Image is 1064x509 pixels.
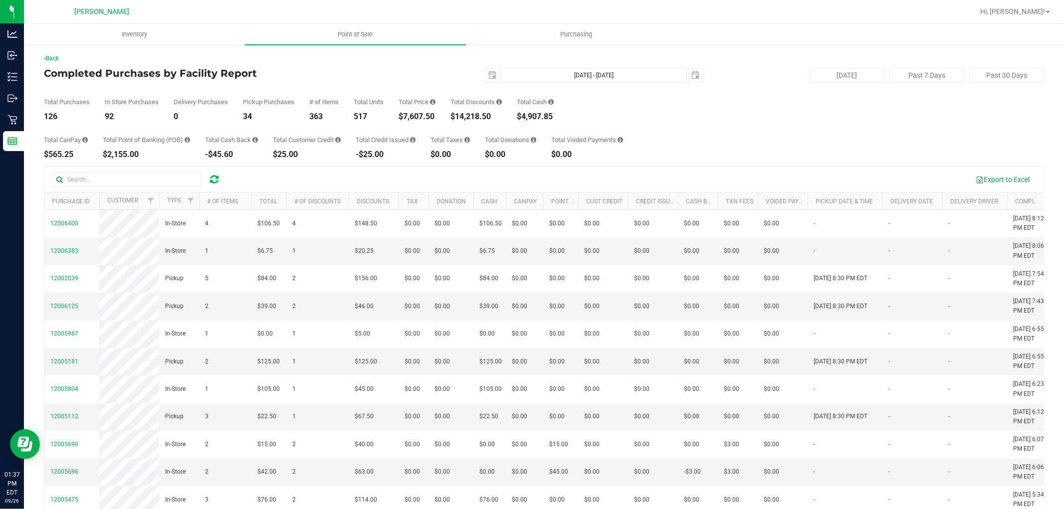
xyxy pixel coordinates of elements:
span: $0.00 [584,329,600,339]
span: $76.00 [257,495,276,505]
div: -$45.60 [205,151,258,159]
span: - [888,329,890,339]
span: $0.00 [512,467,527,477]
h4: Completed Purchases by Facility Report [44,68,377,79]
span: $3.00 [724,440,739,449]
div: # of Items [309,99,339,105]
span: 12006383 [50,247,78,254]
span: $5.00 [355,329,370,339]
div: -$25.00 [356,151,416,159]
span: $0.00 [405,302,420,311]
a: # of Items [207,198,238,205]
span: In-Store [165,384,186,394]
span: $0.00 [512,274,527,283]
span: $0.00 [434,357,450,366]
a: Customer [107,197,138,204]
span: $0.00 [764,357,779,366]
p: 01:37 PM EDT [4,470,19,497]
inline-svg: Analytics [7,29,17,39]
div: $7,607.50 [399,113,435,121]
span: - [814,384,815,394]
span: [DATE] 7:43 PM EDT [1013,297,1051,316]
span: $0.00 [405,274,420,283]
span: $106.50 [257,219,280,228]
span: $114.00 [355,495,377,505]
span: $125.00 [257,357,280,366]
span: - [888,219,890,228]
span: $0.00 [549,302,565,311]
span: $0.00 [584,219,600,228]
span: $0.00 [684,412,699,421]
span: $0.00 [634,412,649,421]
span: $39.00 [257,302,276,311]
span: [DATE] 6:12 PM EDT [1013,407,1051,426]
span: $0.00 [724,357,739,366]
inline-svg: Retail [7,115,17,125]
span: 1 [292,384,296,394]
span: $0.00 [684,274,699,283]
input: Search... [52,172,202,187]
span: $0.00 [584,357,600,366]
i: Sum of all voided payment transaction amounts, excluding tips and transaction fees, for all purch... [618,137,623,143]
span: $40.00 [355,440,374,449]
div: 92 [105,113,159,121]
i: Sum of the total prices of all purchases in the date range. [430,99,435,105]
span: 2 [205,302,209,311]
span: - [948,384,950,394]
span: $0.00 [764,302,779,311]
span: $0.00 [405,329,420,339]
span: - [948,467,950,477]
span: 12005181 [50,358,78,365]
span: $0.00 [434,219,450,228]
span: $84.00 [257,274,276,283]
a: Type [167,197,182,204]
span: $125.00 [355,357,377,366]
div: 363 [309,113,339,121]
span: $45.00 [549,467,568,477]
inline-svg: Outbound [7,93,17,103]
span: $0.00 [434,246,450,256]
span: $0.00 [764,246,779,256]
span: - [948,302,950,311]
a: Voided Payment [766,198,815,205]
span: 1 [205,329,209,339]
span: 12006125 [50,303,78,310]
div: $14,218.50 [450,113,502,121]
div: Total Credit Issued [356,137,416,143]
a: Purchasing [466,24,687,45]
span: 4 [205,219,209,228]
a: Donation [436,198,466,205]
span: $0.00 [512,440,527,449]
div: 126 [44,113,90,121]
span: 12005804 [50,385,78,392]
span: $0.00 [634,219,649,228]
span: - [888,302,890,311]
span: $0.00 [584,246,600,256]
span: $0.00 [724,384,739,394]
span: $6.75 [479,246,495,256]
span: 12005475 [50,496,78,503]
i: Sum of the successful, non-voided cash payment transactions for all purchases in the date range. ... [548,99,554,105]
a: Purchase ID [52,198,90,205]
span: select [689,68,703,82]
span: $156.00 [355,274,377,283]
span: [DATE] 8:12 PM EDT [1013,214,1051,233]
span: $105.00 [479,384,502,394]
span: [DATE] 6:23 PM EDT [1013,379,1051,398]
span: $15.00 [257,440,276,449]
i: Sum of all round-up-to-next-dollar total price adjustments for all purchases in the date range. [531,137,536,143]
span: Hi, [PERSON_NAME]! [980,7,1045,15]
div: $565.25 [44,151,88,159]
button: [DATE] [810,68,884,83]
i: Sum of the successful, non-voided payments using account credit for all purchases in the date range. [335,137,341,143]
i: Sum of the successful, non-voided CanPay payment transactions for all purchases in the date range. [82,137,88,143]
span: Pickup [165,357,184,366]
span: 5 [205,274,209,283]
div: $2,155.00 [103,151,190,159]
span: $22.50 [257,412,276,421]
button: Past 7 Days [889,68,964,83]
span: In-Store [165,219,186,228]
span: $0.00 [764,384,779,394]
span: - [814,440,815,449]
span: $15.00 [549,440,568,449]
